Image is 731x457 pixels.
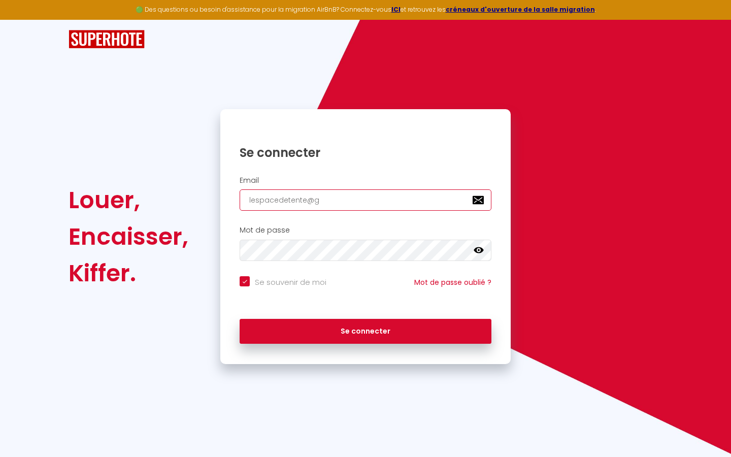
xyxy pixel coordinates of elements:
[240,176,491,185] h2: Email
[414,277,491,287] a: Mot de passe oublié ?
[240,145,491,160] h1: Se connecter
[240,226,491,235] h2: Mot de passe
[69,30,145,49] img: SuperHote logo
[240,189,491,211] input: Ton Email
[69,182,188,218] div: Louer,
[69,255,188,291] div: Kiffer.
[446,5,595,14] a: créneaux d'ouverture de la salle migration
[391,5,401,14] a: ICI
[69,218,188,255] div: Encaisser,
[8,4,39,35] button: Ouvrir le widget de chat LiveChat
[240,319,491,344] button: Se connecter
